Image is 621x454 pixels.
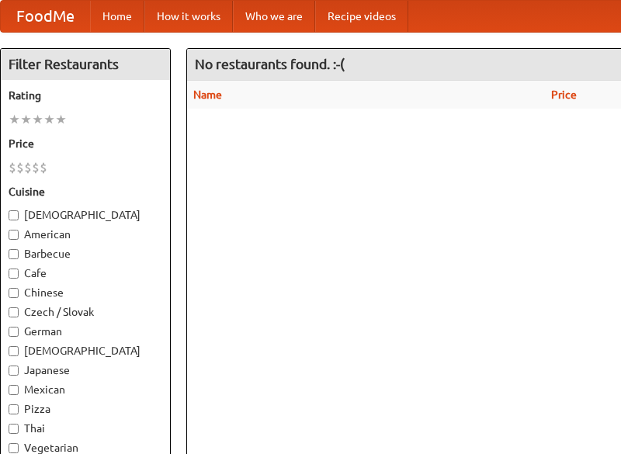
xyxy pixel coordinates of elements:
label: Japanese [9,362,162,378]
label: Mexican [9,382,162,397]
label: Cafe [9,265,162,281]
li: ★ [43,111,55,128]
input: Thai [9,424,19,434]
label: American [9,227,162,242]
li: ★ [32,111,43,128]
li: $ [16,159,24,176]
a: Price [551,88,577,101]
input: Czech / Slovak [9,307,19,317]
input: German [9,327,19,337]
input: Chinese [9,288,19,298]
li: ★ [55,111,67,128]
h5: Rating [9,88,162,103]
li: ★ [20,111,32,128]
label: [DEMOGRAPHIC_DATA] [9,207,162,223]
input: Cafe [9,269,19,279]
a: Who we are [233,1,315,32]
label: German [9,324,162,339]
input: Mexican [9,385,19,395]
input: American [9,230,19,240]
li: $ [24,159,32,176]
ng-pluralize: No restaurants found. :-( [195,57,345,71]
input: Vegetarian [9,443,19,453]
li: $ [32,159,40,176]
label: Thai [9,421,162,436]
input: [DEMOGRAPHIC_DATA] [9,346,19,356]
h4: Filter Restaurants [1,49,170,80]
a: Name [193,88,222,101]
label: [DEMOGRAPHIC_DATA] [9,343,162,359]
label: Czech / Slovak [9,304,162,320]
a: How it works [144,1,233,32]
label: Pizza [9,401,162,417]
input: [DEMOGRAPHIC_DATA] [9,210,19,220]
li: ★ [9,111,20,128]
a: Recipe videos [315,1,408,32]
a: Home [90,1,144,32]
label: Chinese [9,285,162,300]
input: Pizza [9,404,19,414]
label: Barbecue [9,246,162,262]
h5: Cuisine [9,184,162,199]
a: FoodMe [1,1,90,32]
input: Barbecue [9,249,19,259]
input: Japanese [9,366,19,376]
li: $ [40,159,47,176]
h5: Price [9,136,162,151]
li: $ [9,159,16,176]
